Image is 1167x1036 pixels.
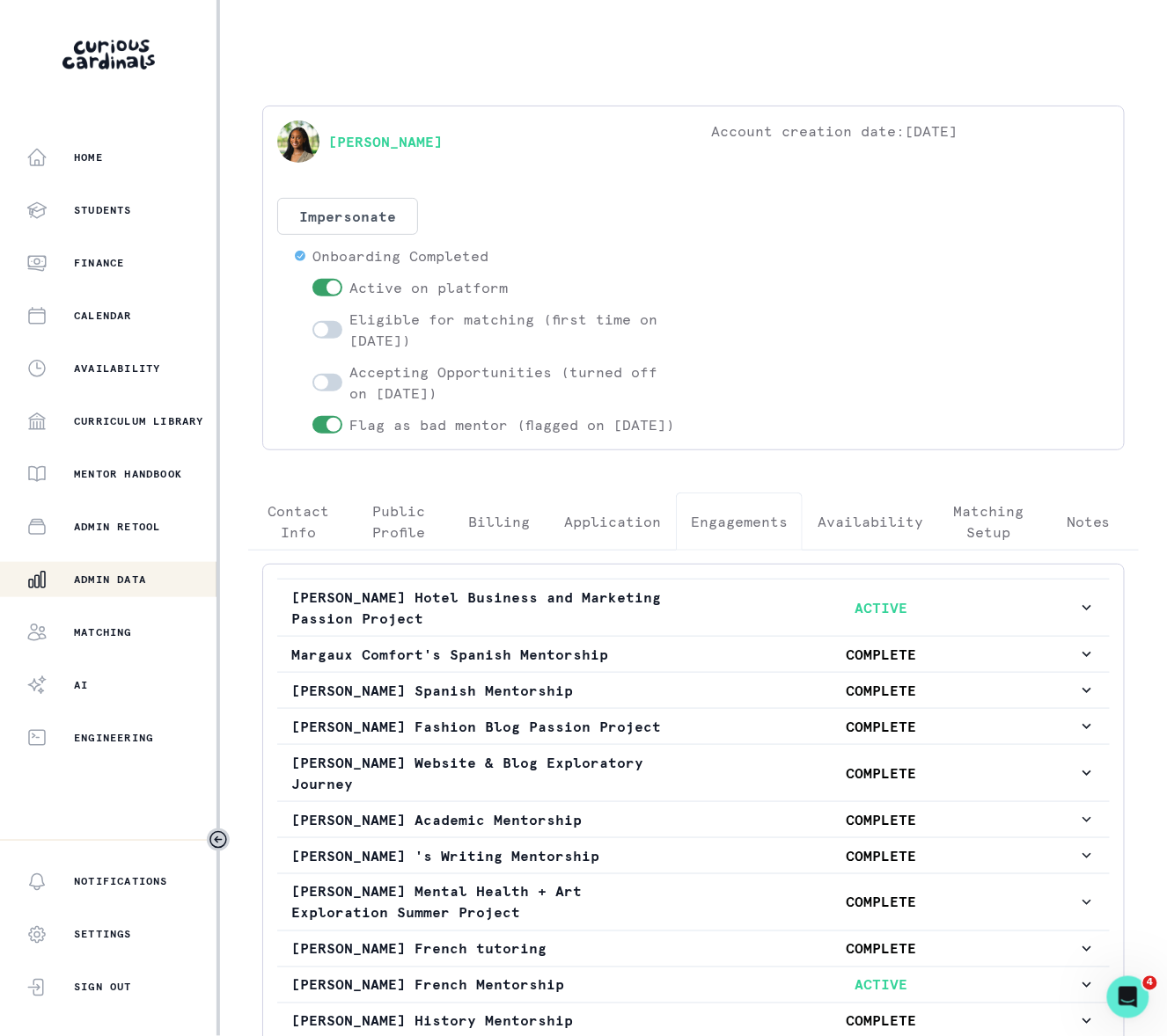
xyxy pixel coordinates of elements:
[291,644,685,665] p: Margaux Comfort's Spanish Mentorship
[691,511,788,532] p: Engagements
[685,1010,1078,1032] p: COMPLETE
[277,198,418,235] button: Impersonate
[277,967,1110,1003] button: [PERSON_NAME] French MentorshipACTIVE
[74,678,88,692] p: AI
[277,637,1110,672] button: Margaux Comfort's Spanish MentorshipCOMPLETE
[291,680,685,701] p: [PERSON_NAME] Spanish Mentorship
[711,120,1110,142] p: Account creation date: [DATE]
[277,745,1110,801] button: [PERSON_NAME] Website & Blog Exploratory JourneyCOMPLETE
[685,597,1078,618] p: ACTIVE
[1107,976,1149,1018] iframe: Intercom live chat
[291,938,685,959] p: [PERSON_NAME] French tutoring
[685,892,1078,913] p: COMPLETE
[363,500,434,543] p: Public Profile
[685,762,1078,784] p: COMPLETE
[277,838,1110,873] button: [PERSON_NAME] 's Writing MentorshipCOMPLETE
[291,587,685,629] p: [PERSON_NAME] Hotel Business and Marketing Passion Project
[74,414,204,428] p: Curriculum Library
[564,511,661,532] p: Application
[277,802,1110,837] button: [PERSON_NAME] Academic MentorshipCOMPLETE
[74,875,168,889] p: Notifications
[291,881,685,923] p: [PERSON_NAME] Mental Health + Art Exploration Summer Project
[74,203,132,217] p: Students
[685,716,1078,737] p: COMPLETE
[207,828,230,851] button: Toggle sidebar
[468,511,530,532] p: Billing
[74,150,103,164] p: Home
[349,309,676,351] p: Eligible for matching (first time on [DATE])
[74,981,132,995] p: Sign Out
[685,809,1078,830] p: COMPLETE
[685,974,1078,996] p: ACTIVE
[277,931,1110,967] button: [PERSON_NAME] French tutoringCOMPLETE
[291,974,685,996] p: [PERSON_NAME] French Mentorship
[291,809,685,830] p: [PERSON_NAME] Academic Mentorship
[74,625,132,639] p: Matching
[685,644,1078,665] p: COMPLETE
[349,277,508,298] p: Active on platform
[74,467,182,481] p: Mentor Handbook
[74,928,132,942] p: Settings
[312,245,488,266] p: Onboarding Completed
[685,680,1078,701] p: COMPLETE
[291,752,685,794] p: [PERSON_NAME] Website & Blog Exploratory Journey
[1067,511,1111,532] p: Notes
[685,845,1078,866] p: COMPLETE
[74,520,160,534] p: Admin Retool
[349,361,676,404] p: Accepting Opportunities (turned off on [DATE])
[74,731,153,745] p: Engineering
[74,361,160,376] p: Availability
[953,500,1024,543] p: Matching Setup
[74,256,124,270] p: Finance
[291,845,685,866] p: [PERSON_NAME] 's Writing Mentorship
[291,1010,685,1032] p: [PERSON_NAME] History Mentorship
[263,500,334,543] p: Contact Info
[277,874,1110,930] button: [PERSON_NAME] Mental Health + Art Exploration Summer ProjectCOMPLETE
[74,573,146,587] p: Admin Data
[328,131,443,152] a: [PERSON_NAME]
[277,673,1110,708] button: [PERSON_NAME] Spanish MentorshipCOMPLETE
[349,414,675,435] p: Flag as bad mentor (flagged on [DATE])
[277,580,1110,636] button: [PERSON_NAME] Hotel Business and Marketing Passion ProjectACTIVE
[74,309,132,323] p: Calendar
[1143,976,1157,990] span: 4
[685,938,1078,959] p: COMPLETE
[291,716,685,737] p: [PERSON_NAME] Fashion Blog Passion Project
[818,511,923,532] p: Availability
[277,709,1110,744] button: [PERSON_NAME] Fashion Blog Passion ProjectCOMPLETE
[62,40,155,69] img: Curious Cardinals Logo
